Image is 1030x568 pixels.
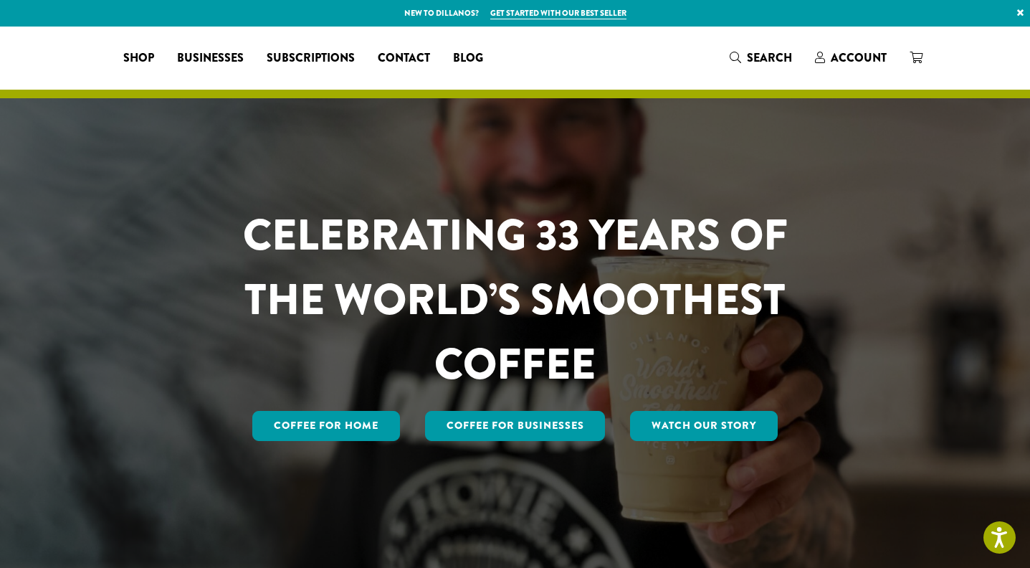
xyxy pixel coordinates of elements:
[747,49,792,66] span: Search
[718,46,804,70] a: Search
[177,49,244,67] span: Businesses
[630,411,778,441] a: Watch Our Story
[425,411,606,441] a: Coffee For Businesses
[267,49,355,67] span: Subscriptions
[201,203,830,397] h1: CELEBRATING 33 YEARS OF THE WORLD’S SMOOTHEST COFFEE
[112,47,166,70] a: Shop
[252,411,400,441] a: Coffee for Home
[453,49,483,67] span: Blog
[123,49,154,67] span: Shop
[831,49,887,66] span: Account
[378,49,430,67] span: Contact
[490,7,626,19] a: Get started with our best seller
